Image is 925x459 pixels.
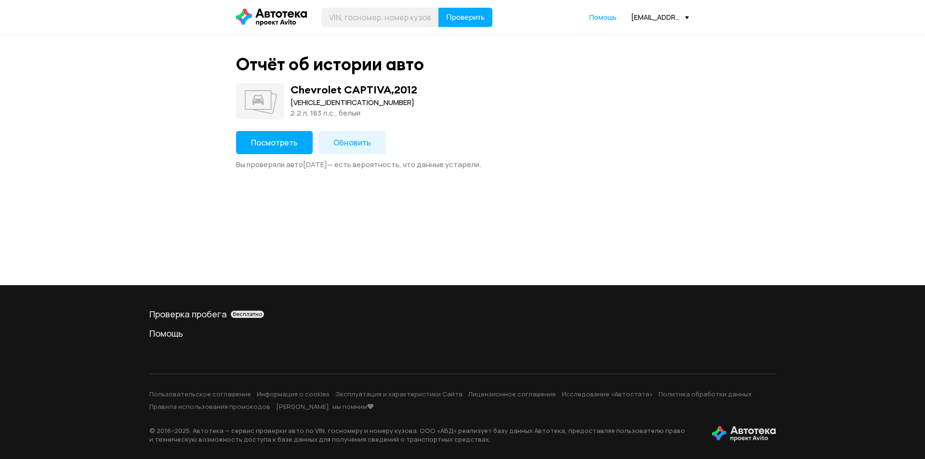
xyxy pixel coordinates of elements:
[291,97,417,108] div: [VEHICLE_IDENTIFICATION_NUMBER]
[631,13,689,22] div: [EMAIL_ADDRESS][DOMAIN_NAME]
[149,426,697,444] p: © 2016– 2025 . Автотека — сервис проверки авто по VIN, госномеру и номеру кузова. ООО «АБД» реали...
[438,8,492,27] button: Проверить
[149,390,251,398] a: Пользовательское соглашение
[251,137,298,148] span: Посмотреть
[291,108,417,118] div: 2.2 л, 183 л.c., белый
[562,390,653,398] a: Исследование «Автостата»
[589,13,617,22] a: Помощь
[149,328,776,339] a: Помощь
[333,137,371,148] span: Обновить
[149,402,270,411] a: Правила использования промокодов
[233,311,262,317] span: бесплатно
[468,390,556,398] a: Лицензионное соглашение
[236,54,424,75] div: Отчёт об истории авто
[236,131,313,154] button: Посмотреть
[291,83,417,96] div: Chevrolet CAPTIVA , 2012
[236,160,689,170] div: Вы проверяли авто [DATE] — есть вероятность, что данные устарели.
[149,308,776,320] a: Проверка пробегабесплатно
[659,390,752,398] a: Политика обработки данных
[335,390,462,398] a: Эксплуатация и характеристики Сайта
[149,308,776,320] div: Проверка пробега
[276,402,374,411] a: [PERSON_NAME], мы помним
[318,131,386,154] button: Обновить
[712,426,776,442] img: tWS6KzJlK1XUpy65r7uaHVIs4JI6Dha8Nraz9T2hA03BhoCc4MtbvZCxBLwJIh+mQSIAkLBJpqMoKVdP8sONaFJLCz6I0+pu7...
[257,390,330,398] a: Информация о cookies
[321,8,439,27] input: VIN, госномер, номер кузова
[446,13,485,21] span: Проверить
